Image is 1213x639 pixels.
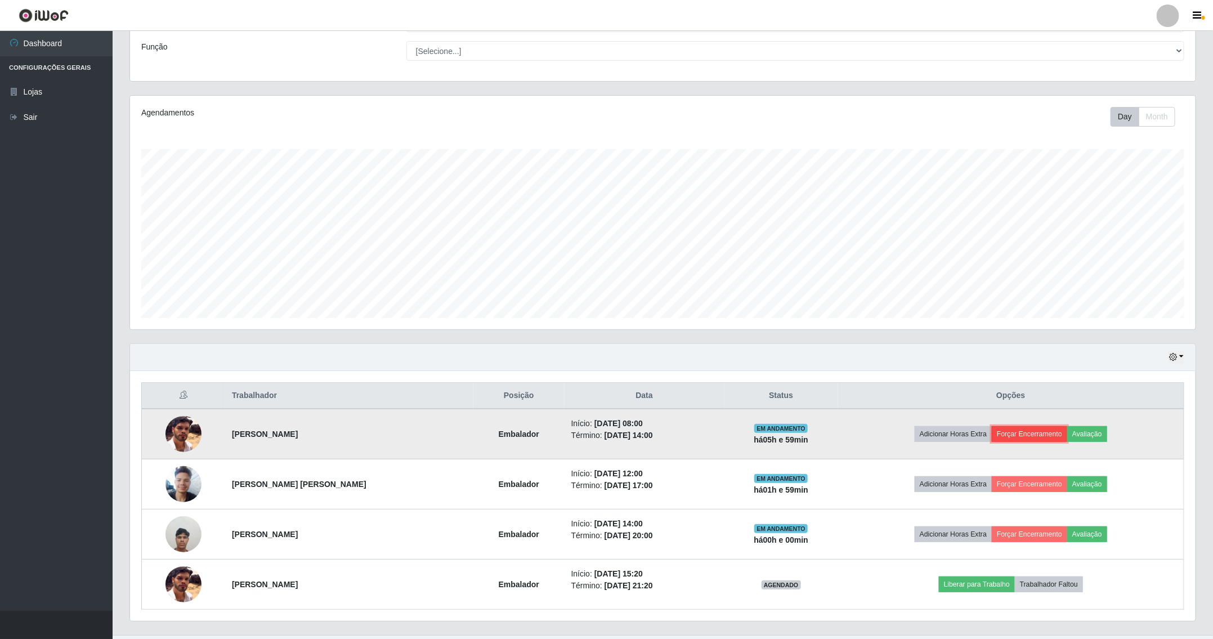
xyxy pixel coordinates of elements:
img: 1745015698766.jpeg [165,460,202,508]
strong: [PERSON_NAME] [232,580,298,589]
th: Data [565,383,724,409]
time: [DATE] 12:00 [594,469,643,478]
button: Forçar Encerramento [992,476,1067,492]
button: Day [1111,107,1139,127]
li: Início: [571,468,718,480]
time: [DATE] 14:00 [594,519,643,528]
button: Avaliação [1067,476,1107,492]
time: [DATE] 17:00 [605,481,653,490]
time: [DATE] 21:20 [605,581,653,590]
th: Posição [473,383,565,409]
span: EM ANDAMENTO [754,524,808,533]
div: Agendamentos [141,107,566,119]
time: [DATE] 15:20 [594,569,643,578]
button: Trabalhador Faltou [1015,577,1083,592]
strong: [PERSON_NAME] [232,530,298,539]
li: Início: [571,418,718,430]
span: EM ANDAMENTO [754,424,808,433]
label: Função [141,41,168,53]
strong: Embalador [499,580,539,589]
li: Término: [571,430,718,441]
div: First group [1111,107,1175,127]
strong: [PERSON_NAME] [PERSON_NAME] [232,480,366,489]
li: Início: [571,518,718,530]
strong: Embalador [499,530,539,539]
li: Início: [571,568,718,580]
button: Avaliação [1067,526,1107,542]
img: 1734717801679.jpeg [165,566,202,602]
strong: Embalador [499,480,539,489]
time: [DATE] 20:00 [605,531,653,540]
button: Forçar Encerramento [992,526,1067,542]
th: Status [724,383,838,409]
button: Avaliação [1067,426,1107,442]
th: Opções [838,383,1184,409]
img: 1734717801679.jpeg [165,416,202,452]
span: EM ANDAMENTO [754,474,808,483]
strong: há 01 h e 59 min [754,485,808,494]
button: Adicionar Horas Extra [915,476,992,492]
strong: há 05 h e 59 min [754,435,808,444]
button: Liberar para Trabalho [939,577,1015,592]
li: Término: [571,480,718,491]
li: Término: [571,580,718,592]
span: AGENDADO [762,580,801,589]
th: Trabalhador [225,383,473,409]
strong: há 00 h e 00 min [754,535,808,544]
strong: [PERSON_NAME] [232,430,298,439]
button: Forçar Encerramento [992,426,1067,442]
time: [DATE] 08:00 [594,419,643,428]
button: Adicionar Horas Extra [915,426,992,442]
img: 1753651273548.jpeg [165,510,202,558]
strong: Embalador [499,430,539,439]
div: Toolbar with button groups [1111,107,1184,127]
time: [DATE] 14:00 [605,431,653,440]
img: CoreUI Logo [19,8,69,23]
button: Month [1139,107,1175,127]
li: Término: [571,530,718,542]
button: Adicionar Horas Extra [915,526,992,542]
